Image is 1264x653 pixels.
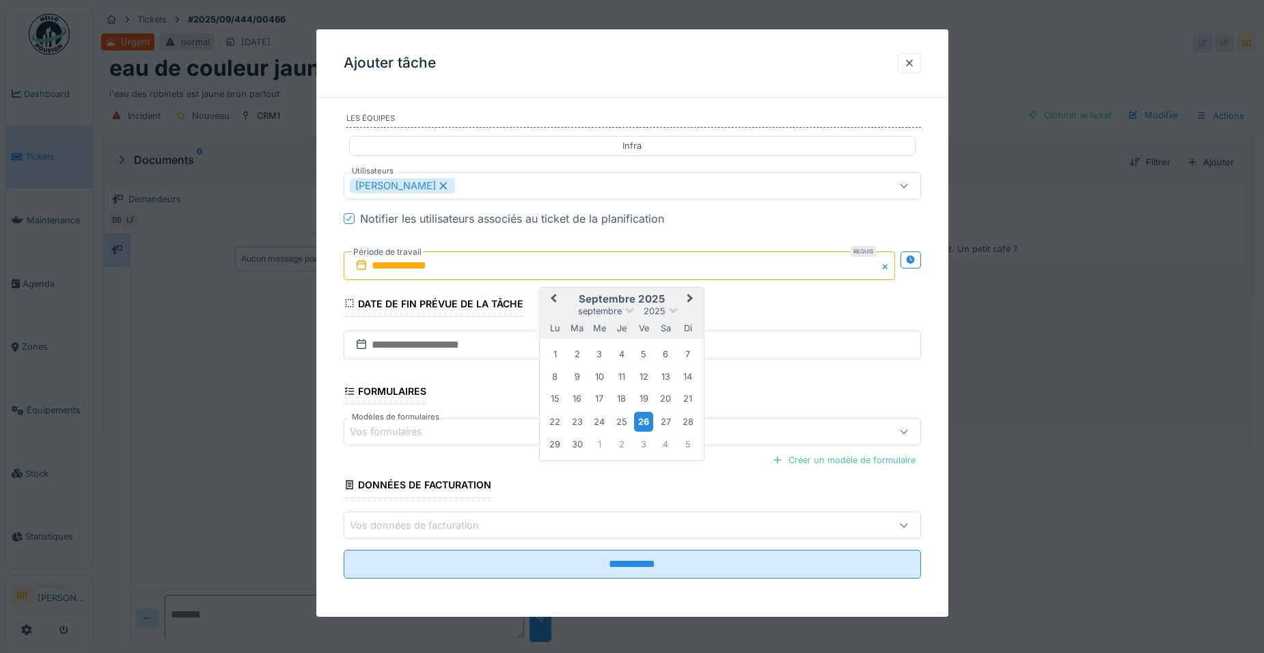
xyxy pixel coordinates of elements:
[634,435,652,454] div: Choose vendredi 3 octobre 2025
[350,518,498,533] div: Vos données de facturation
[657,345,675,363] div: Choose samedi 6 septembre 2025
[590,345,608,363] div: Choose mercredi 3 septembre 2025
[657,367,675,386] div: Choose samedi 13 septembre 2025
[590,367,608,386] div: Choose mercredi 10 septembre 2025
[612,345,631,363] div: Choose jeudi 4 septembre 2025
[344,55,436,72] h3: Ajouter tâche
[657,435,675,454] div: Choose samedi 4 octobre 2025
[568,389,586,408] div: Choose mardi 16 septembre 2025
[546,319,564,337] div: lundi
[612,413,631,431] div: Choose jeudi 25 septembre 2025
[568,345,586,363] div: Choose mardi 2 septembre 2025
[578,306,622,316] span: septembre
[678,367,697,386] div: Choose dimanche 14 septembre 2025
[612,319,631,337] div: jeudi
[767,451,921,469] div: Créer un modèle de formulaire
[612,389,631,408] div: Choose jeudi 18 septembre 2025
[360,210,664,227] div: Notifier les utilisateurs associés au ticket de la planification
[352,245,423,260] label: Période de travail
[634,412,652,432] div: Choose vendredi 26 septembre 2025
[622,139,642,152] div: Infra
[678,389,697,408] div: Choose dimanche 21 septembre 2025
[657,413,675,431] div: Choose samedi 27 septembre 2025
[657,319,675,337] div: samedi
[590,389,608,408] div: Choose mercredi 17 septembre 2025
[851,246,876,257] div: Requis
[880,251,895,280] button: Close
[678,319,697,337] div: dimanche
[350,178,455,193] div: [PERSON_NAME]
[568,413,586,431] div: Choose mardi 23 septembre 2025
[634,345,652,363] div: Choose vendredi 5 septembre 2025
[612,367,631,386] div: Choose jeudi 11 septembre 2025
[546,345,564,363] div: Choose lundi 1 septembre 2025
[546,435,564,454] div: Choose lundi 29 septembre 2025
[634,319,652,337] div: vendredi
[546,389,564,408] div: Choose lundi 15 septembre 2025
[612,435,631,454] div: Choose jeudi 2 octobre 2025
[568,435,586,454] div: Choose mardi 30 septembre 2025
[349,165,396,177] label: Utilisateurs
[634,367,652,386] div: Choose vendredi 12 septembre 2025
[678,345,697,363] div: Choose dimanche 7 septembre 2025
[344,381,427,404] div: Formulaires
[546,413,564,431] div: Choose lundi 22 septembre 2025
[540,293,704,305] h2: septembre 2025
[681,289,702,311] button: Next Month
[678,435,697,454] div: Choose dimanche 5 octobre 2025
[568,319,586,337] div: mardi
[657,389,675,408] div: Choose samedi 20 septembre 2025
[346,113,921,128] label: Les équipes
[590,413,608,431] div: Choose mercredi 24 septembre 2025
[541,289,563,311] button: Previous Month
[590,435,608,454] div: Choose mercredi 1 octobre 2025
[590,319,608,337] div: mercredi
[634,389,652,408] div: Choose vendredi 19 septembre 2025
[546,367,564,386] div: Choose lundi 8 septembre 2025
[350,424,441,439] div: Vos formulaires
[644,306,665,316] span: 2025
[678,413,697,431] div: Choose dimanche 28 septembre 2025
[349,411,442,423] label: Modèles de formulaires
[344,475,492,498] div: Données de facturation
[344,294,524,317] div: Date de fin prévue de la tâche
[544,344,699,456] div: Month septembre, 2025
[568,367,586,386] div: Choose mardi 9 septembre 2025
